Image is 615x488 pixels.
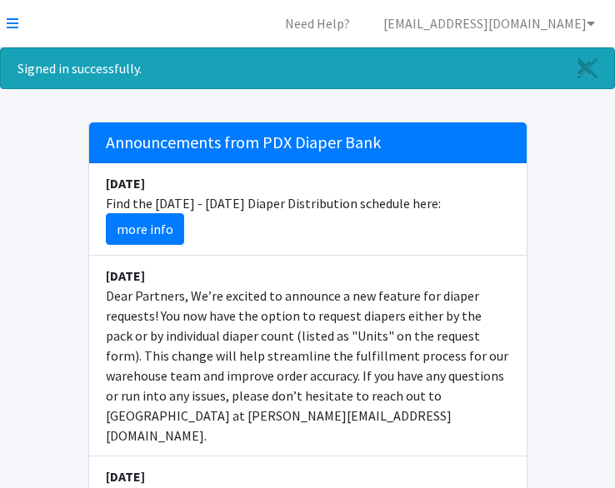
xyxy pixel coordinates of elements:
[272,7,363,40] a: Need Help?
[106,175,145,192] strong: [DATE]
[89,122,527,163] h5: Announcements from PDX Diaper Bank
[89,256,527,456] li: Dear Partners, We’re excited to announce a new feature for diaper requests! You now have the opti...
[89,163,527,256] li: Find the [DATE] - [DATE] Diaper Distribution schedule here:
[370,7,608,40] a: [EMAIL_ADDRESS][DOMAIN_NAME]
[106,267,145,284] strong: [DATE]
[106,468,145,485] strong: [DATE]
[561,48,614,88] a: Close
[106,213,184,245] a: more info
